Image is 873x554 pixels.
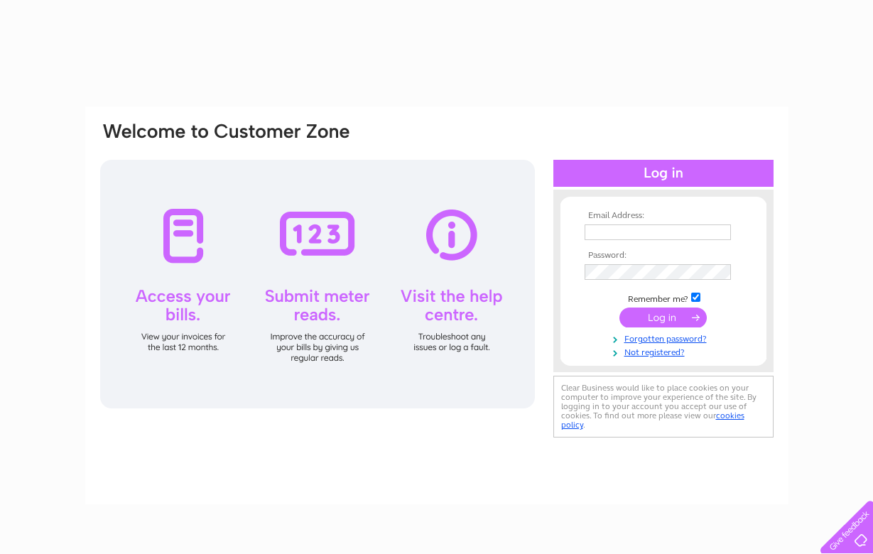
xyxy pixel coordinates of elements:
[553,376,774,438] div: Clear Business would like to place cookies on your computer to improve your experience of the sit...
[581,251,746,261] th: Password:
[581,290,746,305] td: Remember me?
[619,308,707,327] input: Submit
[581,211,746,221] th: Email Address:
[585,344,746,358] a: Not registered?
[561,411,744,430] a: cookies policy
[585,331,746,344] a: Forgotten password?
